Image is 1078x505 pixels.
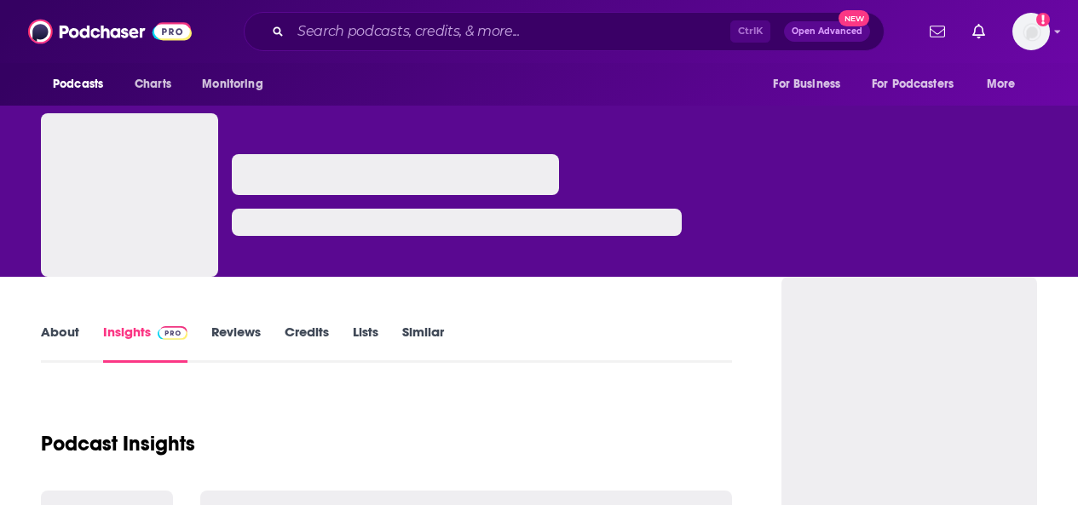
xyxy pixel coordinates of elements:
span: More [987,72,1016,96]
button: open menu [861,68,978,100]
a: Lists [353,324,378,363]
button: Open AdvancedNew [784,21,870,42]
span: For Business [773,72,840,96]
span: Podcasts [53,72,103,96]
div: Search podcasts, credits, & more... [244,12,885,51]
span: For Podcasters [872,72,954,96]
img: User Profile [1012,13,1050,50]
span: Logged in as mtraynor [1012,13,1050,50]
button: open menu [761,68,862,100]
button: open menu [975,68,1037,100]
a: Charts [124,68,182,100]
span: Open Advanced [792,27,862,36]
h1: Podcast Insights [41,431,195,456]
span: Monitoring [202,72,262,96]
a: Reviews [211,324,261,363]
input: Search podcasts, credits, & more... [291,18,730,45]
svg: Add a profile image [1036,13,1050,26]
img: Podchaser Pro [158,326,187,340]
a: Credits [285,324,329,363]
span: New [839,10,869,26]
span: Charts [135,72,171,96]
a: Show notifications dropdown [966,17,992,46]
a: About [41,324,79,363]
a: InsightsPodchaser Pro [103,324,187,363]
a: Show notifications dropdown [923,17,952,46]
button: open menu [190,68,285,100]
a: Similar [402,324,444,363]
span: Ctrl K [730,20,770,43]
button: open menu [41,68,125,100]
button: Show profile menu [1012,13,1050,50]
img: Podchaser - Follow, Share and Rate Podcasts [28,15,192,48]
